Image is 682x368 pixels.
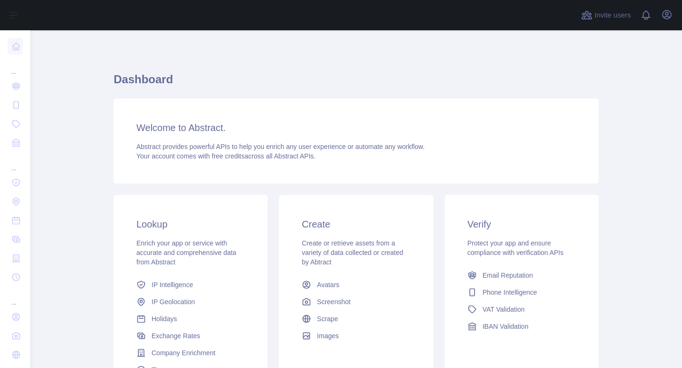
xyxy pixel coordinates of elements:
a: VAT Validation [464,301,580,318]
span: Company Enrichment [152,348,215,358]
span: Scrape [317,314,338,324]
a: Avatars [298,276,414,293]
span: Holidays [152,314,177,324]
span: VAT Validation [483,305,525,314]
span: free credits [212,152,244,160]
span: Avatars [317,280,339,289]
span: IP Geolocation [152,297,195,307]
span: Email Reputation [483,271,533,280]
button: Invite users [579,8,633,23]
a: Images [298,327,414,344]
span: Images [317,331,339,341]
a: Exchange Rates [133,327,249,344]
span: Protect your app and ensure compliance with verification APIs [467,239,564,256]
a: Holidays [133,310,249,327]
span: Invite users [594,10,631,21]
span: Abstract provides powerful APIs to help you enrich any user experience or automate any workflow. [136,143,425,150]
span: IBAN Validation [483,322,529,331]
a: Company Enrichment [133,344,249,361]
h3: Verify [467,218,576,231]
span: Your account comes with across all Abstract APIs. [136,152,315,160]
span: Enrich your app or service with accurate and comprehensive data from Abstract [136,239,236,266]
a: IP Geolocation [133,293,249,310]
a: IBAN Validation [464,318,580,335]
h3: Welcome to Abstract. [136,121,576,134]
h1: Dashboard [114,72,599,95]
a: IP Intelligence [133,276,249,293]
h3: Create [302,218,410,231]
a: Email Reputation [464,267,580,284]
span: Phone Intelligence [483,288,537,297]
span: IP Intelligence [152,280,193,289]
a: Scrape [298,310,414,327]
div: ... [8,57,23,76]
div: ... [8,153,23,172]
h3: Lookup [136,218,245,231]
a: Phone Intelligence [464,284,580,301]
a: Screenshot [298,293,414,310]
span: Exchange Rates [152,331,200,341]
span: Create or retrieve assets from a variety of data collected or created by Abtract [302,239,403,266]
span: Screenshot [317,297,350,307]
div: ... [8,288,23,307]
